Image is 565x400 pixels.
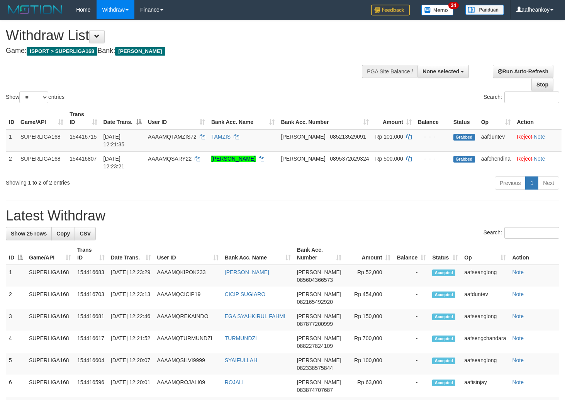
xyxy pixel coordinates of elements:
[421,5,454,15] img: Button%20Memo.svg
[297,269,341,275] span: [PERSON_NAME]
[26,353,74,375] td: SUPERLIGA168
[394,375,429,397] td: -
[6,47,369,55] h4: Game: Bank:
[74,287,108,309] td: 154416703
[330,134,366,140] span: Copy 085213529091 to clipboard
[26,243,74,265] th: Game/API: activate to sort column ascending
[26,309,74,331] td: SUPERLIGA168
[297,379,341,385] span: [PERSON_NAME]
[394,243,429,265] th: Balance: activate to sort column ascending
[344,287,394,309] td: Rp 454,000
[148,156,192,162] span: AAAAMQSARY22
[208,107,278,129] th: Bank Acc. Name: activate to sort column ascending
[371,5,410,15] img: Feedback.jpg
[461,331,509,353] td: aafsengchandara
[6,227,52,240] a: Show 25 rows
[26,375,74,397] td: SUPERLIGA168
[344,265,394,287] td: Rp 52,000
[344,331,394,353] td: Rp 700,000
[154,353,222,375] td: AAAAMQSILVI9999
[297,343,333,349] span: Copy 088227824109 to clipboard
[461,243,509,265] th: Op: activate to sort column ascending
[6,208,559,224] h1: Latest Withdraw
[225,291,266,297] a: CICIP SUGIARO
[432,314,455,320] span: Accepted
[6,176,230,186] div: Showing 1 to 2 of 2 entries
[362,65,417,78] div: PGA Site Balance /
[432,336,455,342] span: Accepted
[538,176,559,190] a: Next
[56,231,70,237] span: Copy
[297,313,341,319] span: [PERSON_NAME]
[394,331,429,353] td: -
[281,156,325,162] span: [PERSON_NAME]
[26,287,74,309] td: SUPERLIGA168
[19,92,48,103] select: Showentries
[484,227,559,239] label: Search:
[512,379,524,385] a: Note
[450,107,478,129] th: Status
[17,107,66,129] th: Game/API: activate to sort column ascending
[372,107,414,129] th: Amount: activate to sort column ascending
[6,287,26,309] td: 2
[6,265,26,287] td: 1
[74,309,108,331] td: 154416681
[394,309,429,331] td: -
[6,4,64,15] img: MOTION_logo.png
[534,134,545,140] a: Note
[512,357,524,363] a: Note
[211,134,231,140] a: TAMZIS
[281,134,325,140] span: [PERSON_NAME]
[461,265,509,287] td: aafseanglong
[432,292,455,298] span: Accepted
[461,309,509,331] td: aafseanglong
[344,309,394,331] td: Rp 150,000
[375,156,403,162] span: Rp 500.000
[154,265,222,287] td: AAAAMQKIPOK233
[297,299,333,305] span: Copy 082165492920 to clipboard
[6,151,17,173] td: 2
[394,287,429,309] td: -
[429,243,461,265] th: Status: activate to sort column ascending
[512,335,524,341] a: Note
[17,151,66,173] td: SUPERLIGA168
[103,156,125,169] span: [DATE] 12:23:21
[100,107,145,129] th: Date Trans.: activate to sort column descending
[154,287,222,309] td: AAAAMQCICIP19
[145,107,208,129] th: User ID: activate to sort column ascending
[493,65,553,78] a: Run Auto-Refresh
[154,243,222,265] th: User ID: activate to sort column ascending
[514,107,562,129] th: Action
[27,47,97,56] span: ISPORT > SUPERLIGA168
[297,365,333,371] span: Copy 082338575844 to clipboard
[6,243,26,265] th: ID: activate to sort column descending
[108,309,154,331] td: [DATE] 12:22:46
[531,78,553,91] a: Stop
[6,309,26,331] td: 3
[108,265,154,287] td: [DATE] 12:23:29
[297,335,341,341] span: [PERSON_NAME]
[375,134,403,140] span: Rp 101.000
[225,379,244,385] a: ROJALI
[422,68,459,75] span: None selected
[465,5,504,15] img: panduan.png
[80,231,91,237] span: CSV
[504,227,559,239] input: Search:
[103,134,125,147] span: [DATE] 12:21:35
[70,156,97,162] span: 154416807
[154,309,222,331] td: AAAAMQREKAINDO
[108,243,154,265] th: Date Trans.: activate to sort column ascending
[394,353,429,375] td: -
[517,156,532,162] a: Reject
[517,134,532,140] a: Reject
[514,151,562,173] td: ·
[74,243,108,265] th: Trans ID: activate to sort column ascending
[534,156,545,162] a: Note
[297,277,333,283] span: Copy 085604366573 to clipboard
[74,353,108,375] td: 154416604
[418,133,447,141] div: - - -
[154,331,222,353] td: AAAAMQTURMUNDZI
[108,331,154,353] td: [DATE] 12:21:52
[70,134,97,140] span: 154416715
[297,321,333,327] span: Copy 087877200999 to clipboard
